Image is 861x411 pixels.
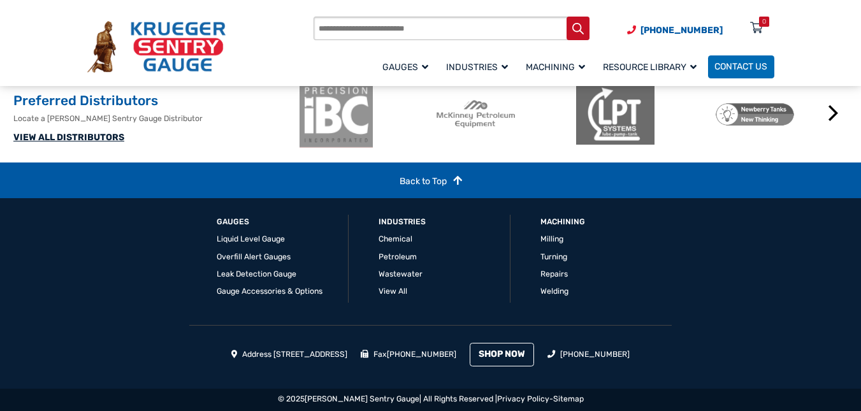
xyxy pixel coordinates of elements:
a: Contact Us [708,55,774,78]
a: Wastewater [379,270,423,278]
span: Contact Us [714,62,767,73]
div: 0 [762,17,766,27]
a: SHOP NOW [470,343,534,366]
button: 3 of 2 [582,155,595,168]
a: Industries [379,217,426,228]
a: Industries [440,54,519,80]
a: Overfill Alert Gauges [217,252,291,261]
li: Address [STREET_ADDRESS] [231,349,348,360]
span: Machining [526,62,585,73]
a: [PHONE_NUMBER] [560,350,630,359]
span: Gauges [382,62,428,73]
img: Newberry Tanks [716,81,794,148]
a: Milling [540,234,563,243]
a: Privacy Policy [497,394,549,403]
a: VIEW ALL DISTRIBUTORS [13,132,124,143]
li: Fax [361,349,457,360]
a: Petroleum [379,252,417,261]
a: [PERSON_NAME] Sentry Gauge [305,394,419,403]
button: Next [821,101,846,126]
a: Liquid Level Gauge [217,234,285,243]
a: Welding [540,287,568,296]
p: Locate a [PERSON_NAME] Sentry Gauge Distributor [13,113,291,124]
img: McKinney Petroleum Equipment [437,81,515,148]
a: Repairs [540,270,568,278]
a: Machining [540,217,585,228]
a: Gauges [376,54,440,80]
a: Sitemap [553,394,584,403]
button: 1 of 2 [544,155,557,168]
button: 2 of 2 [563,155,576,168]
a: Gauge Accessories & Options [217,287,322,296]
img: ibc-logo [297,81,375,148]
img: LPT [576,81,655,148]
a: GAUGES [217,217,249,228]
a: Turning [540,252,567,261]
span: [PHONE_NUMBER] [640,25,723,36]
a: Chemical [379,234,412,243]
a: Machining [519,54,597,80]
a: Leak Detection Gauge [217,270,296,278]
a: Phone Number (920) 434-8860 [627,24,723,37]
a: Resource Library [597,54,708,80]
img: Krueger Sentry Gauge [87,21,226,72]
span: Resource Library [603,62,697,73]
span: Industries [446,62,508,73]
a: View All [379,287,407,296]
h2: Preferred Distributors [13,92,291,110]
